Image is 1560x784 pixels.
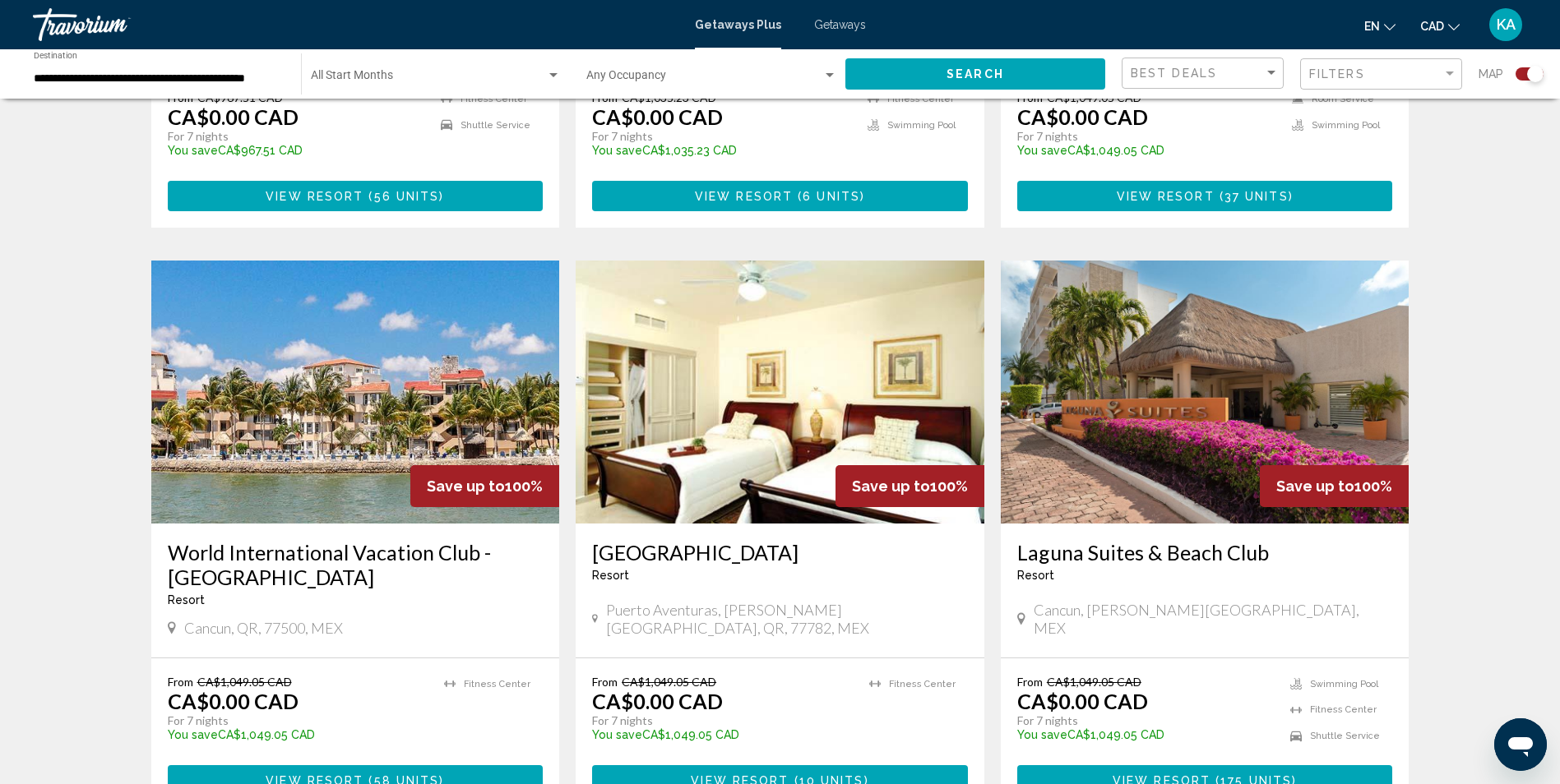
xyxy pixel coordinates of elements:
span: CAD [1420,20,1444,33]
p: CA$0.00 CAD [592,104,723,129]
mat-select: Sort by [1131,67,1279,81]
span: Puerto Aventuras, [PERSON_NAME][GEOGRAPHIC_DATA], QR, 77782, MEX [606,601,967,637]
button: View Resort(37 units) [1017,181,1393,211]
span: Fitness Center [464,679,530,689]
span: Fitness Center [889,679,956,689]
button: View Resort(56 units) [168,181,544,211]
p: CA$967.51 CAD [168,144,425,157]
p: For 7 nights [168,129,425,144]
span: Swimming Pool [1310,679,1378,689]
span: ( ) [793,190,865,203]
span: View Resort [1117,190,1215,203]
button: Filter [1300,58,1462,91]
p: For 7 nights [1017,713,1275,728]
span: You save [592,144,642,157]
span: Fitness Center [887,94,954,104]
span: Save up to [427,477,505,495]
a: Getaways Plus [695,18,781,31]
p: CA$0.00 CAD [1017,689,1148,713]
div: 100% [1260,465,1409,507]
span: Shuttle Service [461,120,530,131]
span: 37 units [1224,190,1289,203]
span: Resort [592,569,629,582]
span: From [168,675,193,689]
span: Cancun, QR, 77500, MEX [184,619,343,637]
button: View Resort(6 units) [592,181,968,211]
p: For 7 nights [592,129,851,144]
span: Best Deals [1131,67,1217,80]
p: CA$1,049.05 CAD [1017,728,1275,741]
p: CA$1,049.05 CAD [168,728,428,741]
span: Search [947,68,1004,81]
div: 100% [836,465,984,507]
p: For 7 nights [1017,129,1276,144]
div: 100% [410,465,559,507]
span: ( ) [363,190,444,203]
span: ( ) [1215,190,1294,203]
span: Save up to [852,477,930,495]
span: Resort [168,593,205,606]
span: From [1017,675,1043,689]
span: From [592,675,618,689]
span: You save [1017,728,1067,741]
span: View Resort [266,190,363,203]
span: Swimming Pool [887,120,956,131]
button: Search [845,58,1105,89]
iframe: Button to launch messaging window [1494,718,1547,771]
p: For 7 nights [168,713,428,728]
span: Filters [1309,67,1365,81]
span: CA$1,049.05 CAD [1047,675,1141,689]
p: CA$0.00 CAD [1017,104,1148,129]
p: For 7 nights [592,713,853,728]
span: You save [168,728,218,741]
span: You save [1017,144,1067,157]
img: ii_cpx1.jpg [576,261,984,523]
span: Resort [1017,569,1054,582]
span: 6 units [803,190,860,203]
p: CA$1,035.23 CAD [592,144,851,157]
img: ii_lgu1.jpg [1001,261,1410,523]
span: Swimming Pool [1312,120,1380,131]
span: Room Service [1312,94,1374,104]
button: Change language [1364,14,1396,38]
p: CA$1,049.05 CAD [592,728,853,741]
button: Change currency [1420,14,1460,38]
span: en [1364,20,1380,33]
span: KA [1497,16,1516,33]
button: User Menu [1484,7,1527,42]
span: CA$1,049.05 CAD [197,675,292,689]
span: Map [1479,62,1503,85]
p: CA$0.00 CAD [592,689,723,713]
span: CA$1,049.05 CAD [622,675,716,689]
a: [GEOGRAPHIC_DATA] [592,540,968,565]
span: Fitness Center [1310,704,1377,715]
span: You save [168,144,218,157]
p: CA$0.00 CAD [168,689,299,713]
p: CA$1,049.05 CAD [1017,144,1276,157]
span: Cancun, [PERSON_NAME][GEOGRAPHIC_DATA], MEX [1034,601,1393,637]
span: You save [592,728,642,741]
span: Save up to [1276,477,1354,495]
img: ii_com1.jpg [151,261,560,523]
a: Laguna Suites & Beach Club [1017,540,1393,565]
span: 56 units [374,190,440,203]
a: World International Vacation Club - [GEOGRAPHIC_DATA] [168,540,544,589]
a: Travorium [33,8,678,41]
span: View Resort [695,190,793,203]
p: CA$0.00 CAD [168,104,299,129]
span: Shuttle Service [1310,731,1380,741]
a: Getaways [814,18,866,31]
